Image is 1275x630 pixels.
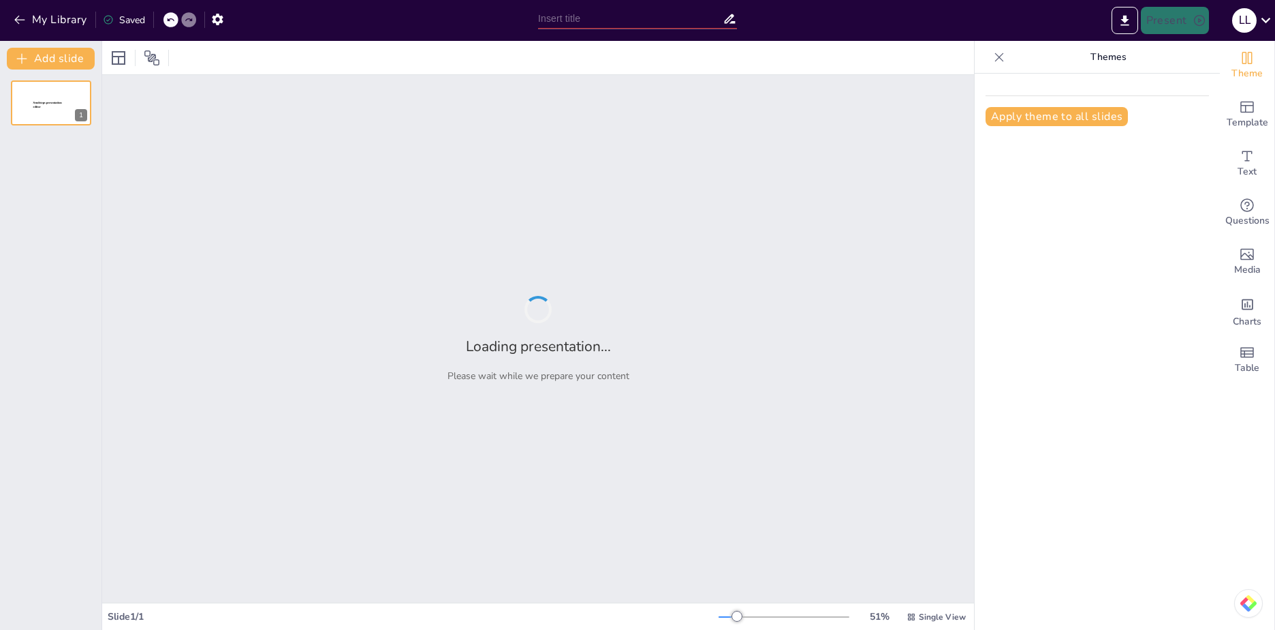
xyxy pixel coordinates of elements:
[919,612,966,622] span: Single View
[7,48,95,70] button: Add slide
[1231,66,1263,81] span: Theme
[466,337,611,356] h2: Loading presentation...
[1232,8,1257,33] div: l l
[108,610,719,623] div: Slide 1 / 1
[144,50,160,66] span: Position
[986,107,1128,126] button: Apply theme to all slides
[108,47,129,69] div: Layout
[1141,7,1209,34] button: Present
[1220,237,1274,286] div: Add images, graphics, shapes or video
[10,9,93,31] button: My Library
[1234,262,1261,277] span: Media
[863,610,896,623] div: 51 %
[103,14,145,27] div: Saved
[1220,41,1274,90] div: Change the overall theme
[75,109,87,121] div: 1
[1235,361,1259,376] span: Table
[1233,314,1261,329] span: Charts
[1010,41,1206,74] p: Themes
[1220,335,1274,385] div: Add a table
[1112,7,1138,34] button: Export to PowerPoint
[1220,286,1274,335] div: Add charts and graphs
[33,102,62,109] span: Sendsteps presentation editor
[1220,188,1274,237] div: Get real-time input from your audience
[1227,115,1268,130] span: Template
[1238,164,1257,179] span: Text
[1220,139,1274,188] div: Add text boxes
[1232,7,1257,34] button: l l
[1220,90,1274,139] div: Add ready made slides
[447,370,629,382] p: Please wait while we prepare your content
[538,9,723,29] input: Insert title
[11,80,91,125] div: 1
[1225,213,1270,228] span: Questions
